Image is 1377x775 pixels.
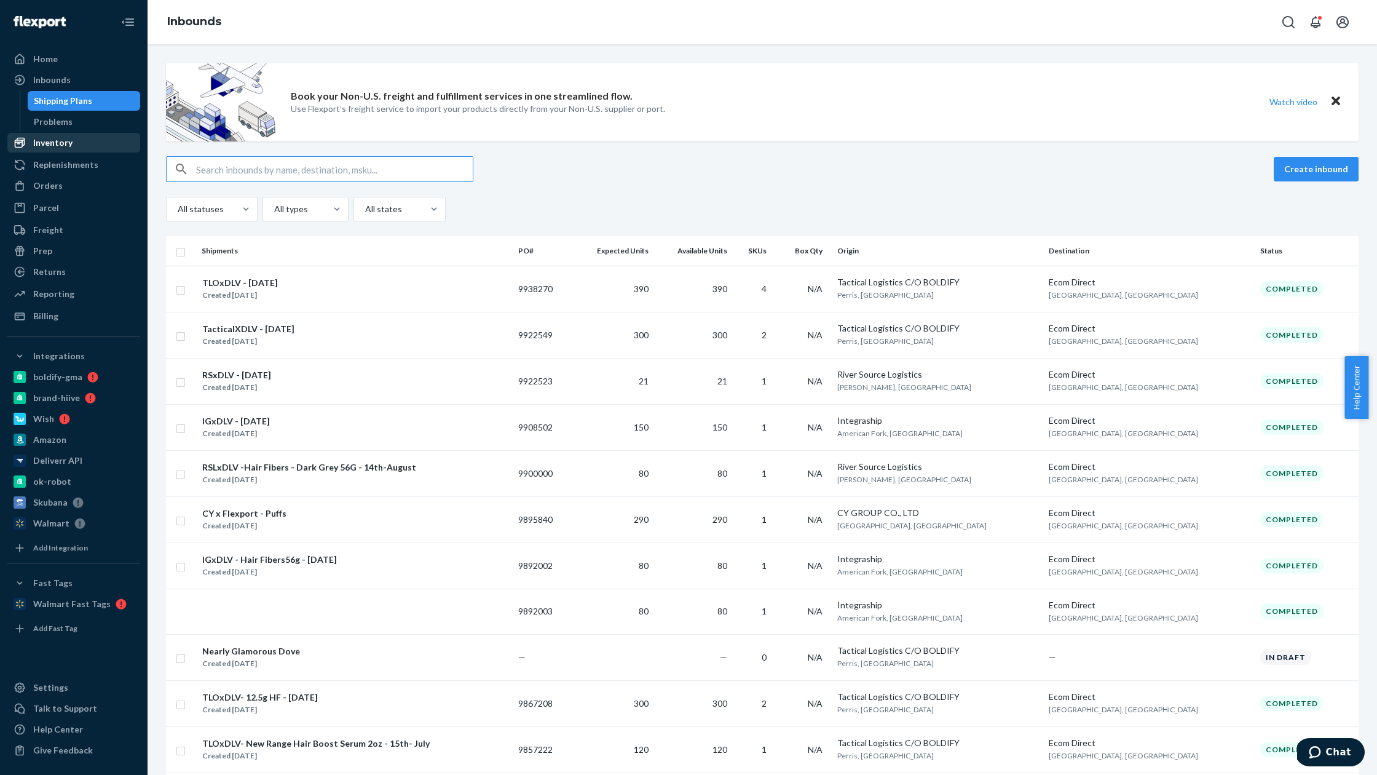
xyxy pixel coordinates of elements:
[7,619,140,638] a: Add Fast Tag
[7,720,140,739] a: Help Center
[717,606,727,616] span: 80
[639,468,649,479] span: 80
[7,49,140,69] a: Home
[1049,691,1250,703] div: Ecom Direct
[33,266,66,278] div: Returns
[808,698,823,709] span: N/A
[832,236,1044,266] th: Origin
[33,310,58,322] div: Billing
[1049,276,1250,288] div: Ecom Direct
[33,723,83,736] div: Help Center
[1049,521,1198,530] span: [GEOGRAPHIC_DATA], [GEOGRAPHIC_DATA]
[167,15,221,28] a: Inbounds
[808,652,823,662] span: N/A
[634,698,649,709] span: 300
[762,744,767,755] span: 1
[33,392,80,404] div: brand-hiive
[837,613,963,622] span: American Fork, [GEOGRAPHIC_DATA]
[273,203,274,215] input: All types
[1260,558,1324,573] div: Completed
[572,236,653,266] th: Expected Units
[720,652,727,662] span: —
[7,538,140,558] a: Add Integration
[33,350,85,362] div: Integrations
[837,567,963,576] span: American Fork, [GEOGRAPHIC_DATA]
[837,383,971,392] span: [PERSON_NAME], [GEOGRAPHIC_DATA]
[513,542,572,589] td: 9892002
[291,89,633,103] p: Book your Non-U.S. freight and fulfillment services in one streamlined flow.
[33,496,68,509] div: Skubana
[202,323,294,335] div: TacticalXDLV - [DATE]
[202,335,294,348] div: Created [DATE]
[33,159,98,171] div: Replenishments
[808,514,823,525] span: N/A
[513,266,572,312] td: 9938270
[7,262,140,282] a: Returns
[28,91,141,111] a: Shipping Plans
[653,236,733,266] th: Available Units
[1049,567,1198,576] span: [GEOGRAPHIC_DATA], [GEOGRAPHIC_DATA]
[33,74,71,86] div: Inbounds
[717,560,727,571] span: 80
[1261,93,1325,111] button: Watch video
[717,468,727,479] span: 80
[837,415,1039,427] div: Integraship
[33,371,82,383] div: boldify-gma
[28,112,141,132] a: Problems
[712,284,727,294] span: 390
[7,472,140,491] a: ok-robot
[33,682,68,694] div: Settings
[157,4,231,40] ol: breadcrumbs
[1049,737,1250,749] div: Ecom Direct
[762,376,767,386] span: 1
[33,180,63,192] div: Orders
[202,566,337,578] div: Created [DATE]
[518,652,526,662] span: —
[712,744,727,755] span: 120
[202,507,286,520] div: CY x Flexport - Puffs
[33,542,88,553] div: Add Integration
[513,312,572,358] td: 9922549
[202,658,300,670] div: Created [DATE]
[33,224,63,236] div: Freight
[176,203,178,215] input: All statuses
[837,461,1039,473] div: River Source Logistics
[808,422,823,432] span: N/A
[33,413,54,425] div: Wish
[7,514,140,533] a: Walmart
[837,475,971,484] span: [PERSON_NAME], [GEOGRAPHIC_DATA]
[1260,327,1324,343] div: Completed
[837,553,1039,565] div: Integraship
[808,330,823,340] span: N/A
[639,560,649,571] span: 80
[7,493,140,512] a: Skubana
[1260,512,1324,527] div: Completed
[513,236,572,266] th: PO#
[202,645,300,658] div: Nearly Glamorous Dove
[1049,383,1198,392] span: [GEOGRAPHIC_DATA], [GEOGRAPHIC_DATA]
[634,284,649,294] span: 390
[202,474,416,486] div: Created [DATE]
[1049,599,1250,611] div: Ecom Direct
[7,367,140,387] a: boldify-gma
[7,198,140,218] a: Parcel
[7,699,140,718] button: Talk to Support
[513,680,572,726] td: 9867208
[1344,356,1368,419] button: Help Center
[33,702,97,715] div: Talk to Support
[513,450,572,496] td: 9900000
[808,606,823,616] span: N/A
[7,284,140,304] a: Reporting
[196,157,473,181] input: Search inbounds by name, destination, msku...
[808,560,823,571] span: N/A
[7,451,140,471] a: Deliverr API
[513,726,572,773] td: 9857222
[1328,93,1344,111] button: Close
[1260,373,1324,389] div: Completed
[837,705,934,714] span: Perris, [GEOGRAPHIC_DATA]
[1049,336,1198,346] span: [GEOGRAPHIC_DATA], [GEOGRAPHIC_DATA]
[7,70,140,90] a: Inbounds
[1303,10,1328,34] button: Open notifications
